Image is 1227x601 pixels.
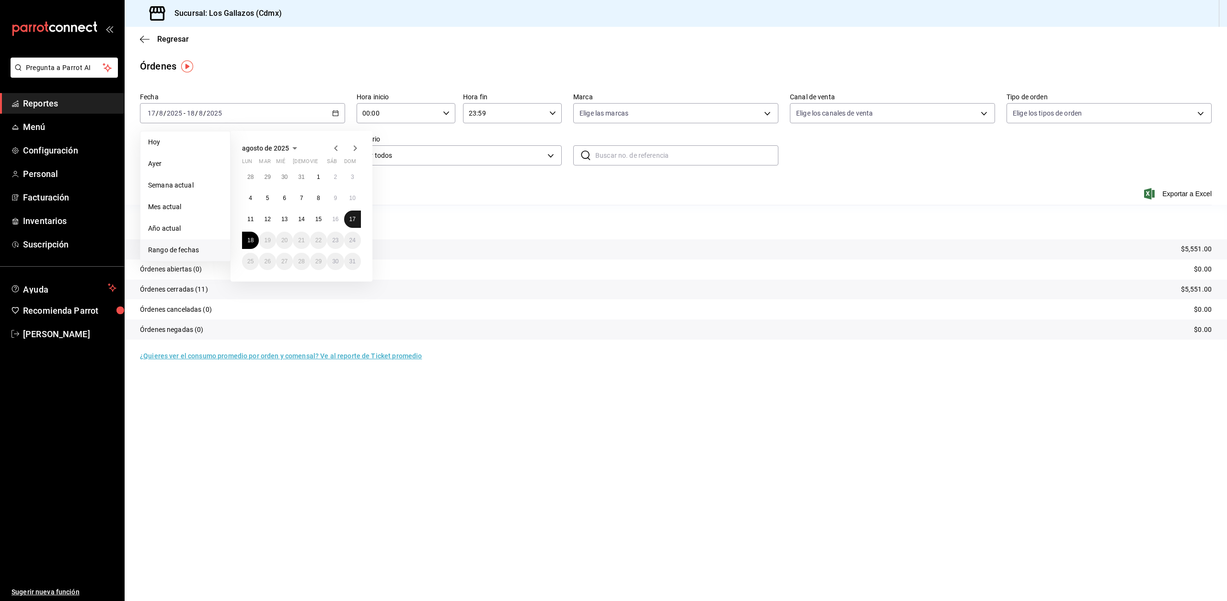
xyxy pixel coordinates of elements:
[276,168,293,186] button: 30 de julio de 2025
[349,195,356,201] abbr: 10 de agosto de 2025
[259,168,276,186] button: 29 de julio de 2025
[206,109,222,117] input: ----
[357,136,562,142] label: Usuario
[148,224,222,234] span: Año actual
[293,232,310,249] button: 21 de agosto de 2025
[140,264,202,274] p: Órdenes abiertas (0)
[327,232,344,249] button: 23 de agosto de 2025
[327,158,337,168] abbr: sábado
[195,109,198,117] span: /
[140,94,345,100] label: Fecha
[344,253,361,270] button: 31 de agosto de 2025
[23,120,116,133] span: Menú
[349,216,356,223] abbr: 17 de agosto de 2025
[1194,305,1212,315] p: $0.00
[310,158,318,168] abbr: viernes
[357,94,455,100] label: Hora inicio
[573,94,778,100] label: Marca
[12,587,116,597] span: Sugerir nueva función
[259,158,270,168] abbr: martes
[1181,284,1212,295] p: $5,551.00
[7,70,118,80] a: Pregunta a Parrot AI
[23,282,104,294] span: Ayuda
[310,232,327,249] button: 22 de agosto de 2025
[276,189,293,207] button: 6 de agosto de 2025
[23,238,116,251] span: Suscripción
[344,232,361,249] button: 24 de agosto de 2025
[140,284,208,295] p: Órdenes cerradas (11)
[293,211,310,228] button: 14 de agosto de 2025
[796,108,873,118] span: Elige los canales de venta
[242,144,289,152] span: agosto de 2025
[247,174,254,180] abbr: 28 de julio de 2025
[140,216,1212,228] p: Resumen
[298,258,304,265] abbr: 28 de agosto de 2025
[23,97,116,110] span: Reportes
[281,174,288,180] abbr: 30 de julio de 2025
[293,253,310,270] button: 28 de agosto de 2025
[595,146,778,165] input: Buscar no. de referencia
[293,168,310,186] button: 31 de julio de 2025
[344,158,356,168] abbr: domingo
[266,195,269,201] abbr: 5 de agosto de 2025
[327,211,344,228] button: 16 de agosto de 2025
[327,189,344,207] button: 9 de agosto de 2025
[242,142,301,154] button: agosto de 2025
[157,35,189,44] span: Regresar
[315,216,322,223] abbr: 15 de agosto de 2025
[242,253,259,270] button: 25 de agosto de 2025
[332,216,338,223] abbr: 16 de agosto de 2025
[363,151,544,161] span: Ver todos
[310,189,327,207] button: 8 de agosto de 2025
[327,168,344,186] button: 2 de agosto de 2025
[247,258,254,265] abbr: 25 de agosto de 2025
[349,237,356,244] abbr: 24 de agosto de 2025
[298,174,304,180] abbr: 31 de julio de 2025
[140,305,212,315] p: Órdenes canceladas (0)
[281,237,288,244] abbr: 20 de agosto de 2025
[1194,264,1212,274] p: $0.00
[344,189,361,207] button: 10 de agosto de 2025
[181,60,193,72] img: Tooltip marker
[23,214,116,227] span: Inventarios
[310,211,327,228] button: 15 de agosto de 2025
[148,137,222,147] span: Hoy
[310,168,327,186] button: 1 de agosto de 2025
[300,195,303,201] abbr: 7 de agosto de 2025
[332,237,338,244] abbr: 23 de agosto de 2025
[148,180,222,190] span: Semana actual
[281,258,288,265] abbr: 27 de agosto de 2025
[242,189,259,207] button: 4 de agosto de 2025
[242,232,259,249] button: 18 de agosto de 2025
[1146,188,1212,200] button: Exportar a Excel
[344,211,361,228] button: 17 de agosto de 2025
[349,258,356,265] abbr: 31 de agosto de 2025
[156,109,159,117] span: /
[166,109,183,117] input: ----
[259,211,276,228] button: 12 de agosto de 2025
[259,232,276,249] button: 19 de agosto de 2025
[249,195,252,201] abbr: 4 de agosto de 2025
[1007,94,1212,100] label: Tipo de orden
[147,109,156,117] input: --
[463,94,562,100] label: Hora fin
[26,63,103,73] span: Pregunta a Parrot AI
[203,109,206,117] span: /
[298,216,304,223] abbr: 14 de agosto de 2025
[332,258,338,265] abbr: 30 de agosto de 2025
[23,167,116,180] span: Personal
[293,158,349,168] abbr: jueves
[264,258,270,265] abbr: 26 de agosto de 2025
[334,195,337,201] abbr: 9 de agosto de 2025
[140,352,422,360] a: ¿Quieres ver el consumo promedio por orden y comensal? Ve al reporte de Ticket promedio
[159,109,163,117] input: --
[315,237,322,244] abbr: 22 de agosto de 2025
[148,159,222,169] span: Ayer
[105,25,113,33] button: open_drawer_menu
[579,108,628,118] span: Elige las marcas
[259,253,276,270] button: 26 de agosto de 2025
[1194,325,1212,335] p: $0.00
[167,8,282,19] h3: Sucursal: Los Gallazos (Cdmx)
